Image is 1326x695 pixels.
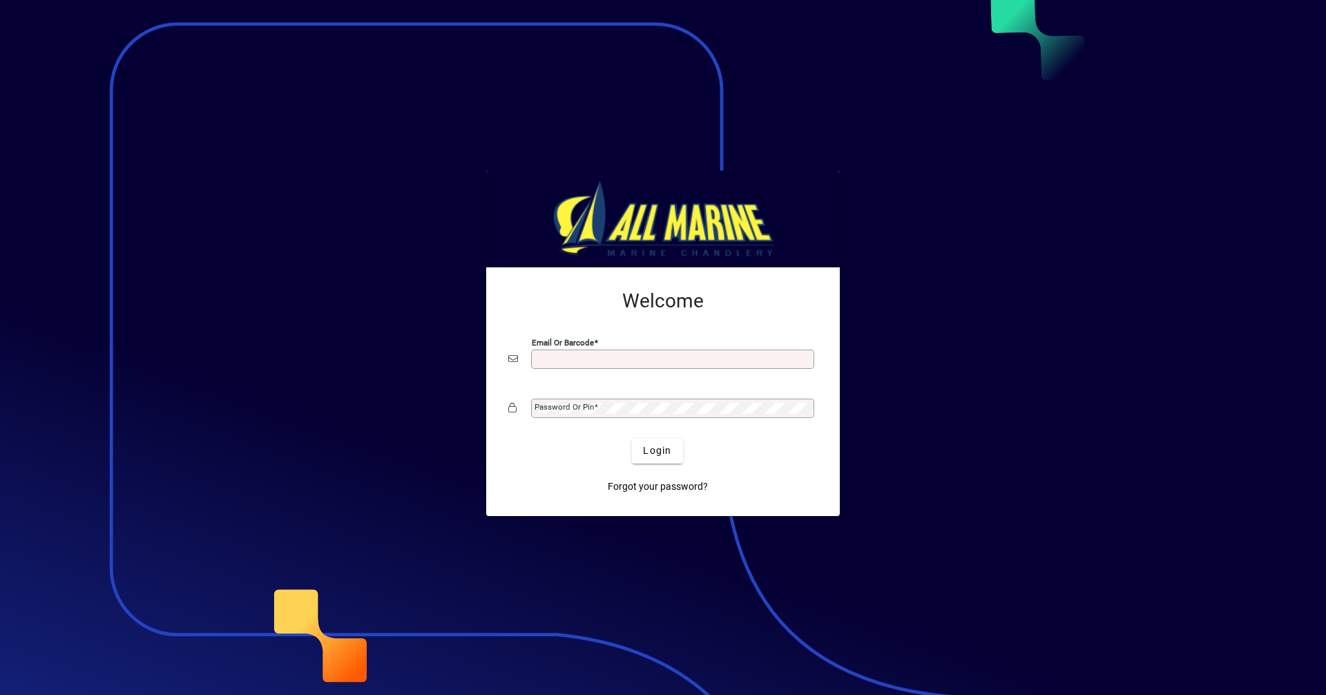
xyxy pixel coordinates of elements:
[632,439,682,464] button: Login
[535,402,594,412] mat-label: Password or Pin
[602,475,713,499] a: Forgot your password?
[508,289,818,313] h2: Welcome
[643,444,671,458] span: Login
[532,337,594,347] mat-label: Email or Barcode
[608,479,708,494] span: Forgot your password?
